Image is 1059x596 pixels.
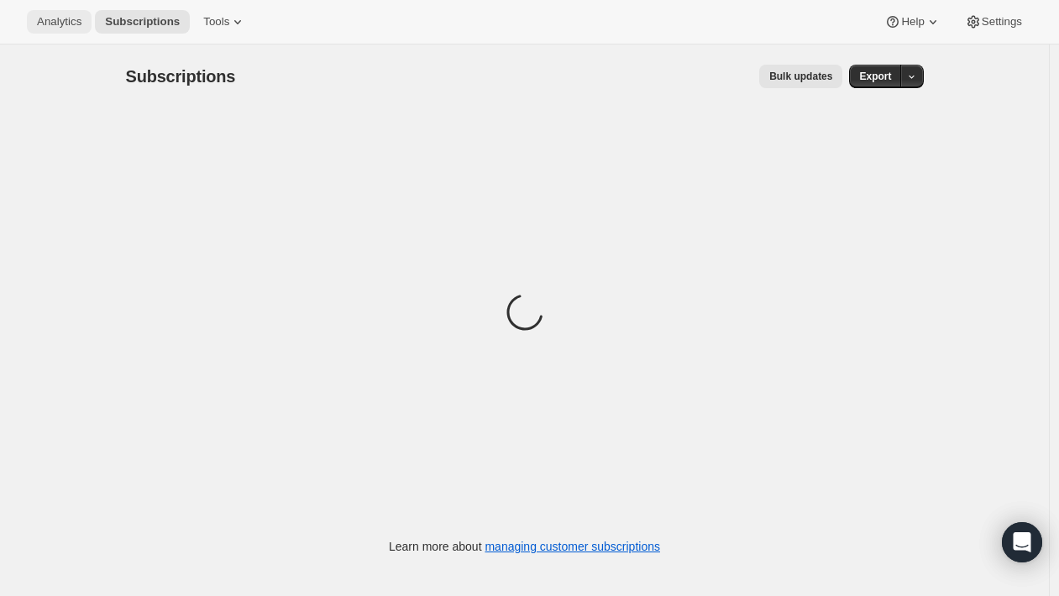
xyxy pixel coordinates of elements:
button: Help [874,10,951,34]
span: Help [901,15,924,29]
div: Open Intercom Messenger [1002,522,1042,562]
span: Analytics [37,15,81,29]
button: Export [849,65,901,88]
button: Bulk updates [759,65,842,88]
span: Export [859,70,891,83]
p: Learn more about [389,538,660,555]
span: Subscriptions [105,15,180,29]
button: Analytics [27,10,92,34]
a: managing customer subscriptions [485,540,660,553]
button: Settings [955,10,1032,34]
span: Tools [203,15,229,29]
span: Subscriptions [126,67,236,86]
button: Tools [193,10,256,34]
span: Settings [982,15,1022,29]
span: Bulk updates [769,70,832,83]
button: Subscriptions [95,10,190,34]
